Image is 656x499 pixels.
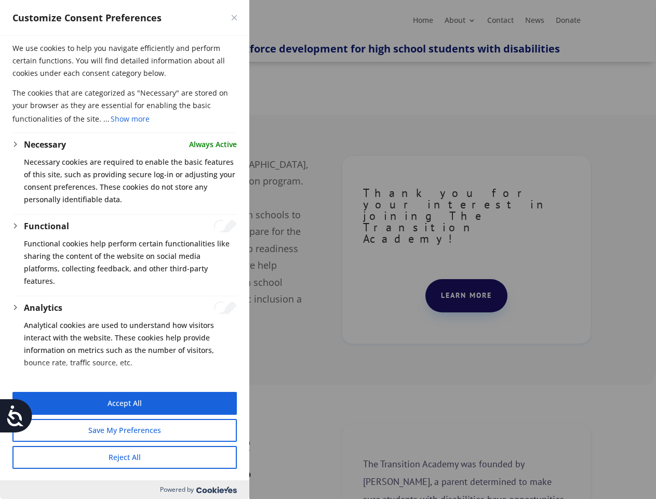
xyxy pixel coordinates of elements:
button: Save My Preferences [12,419,237,442]
input: Enable Analytics [214,301,237,314]
button: Functional [24,220,69,232]
input: Enable Functional [214,220,237,232]
button: Analytics [24,301,62,314]
button: Reject All [12,446,237,469]
p: Analytical cookies are used to understand how visitors interact with the website. These cookies h... [24,319,237,369]
button: Accept All [12,392,237,415]
span: Customize Consent Preferences [12,11,162,24]
p: Necessary cookies are required to enable the basic features of this site, such as providing secur... [24,156,237,206]
p: We use cookies to help you navigate efficiently and perform certain functions. You will find deta... [12,42,237,87]
p: Functional cookies help perform certain functionalities like sharing the content of the website o... [24,238,237,287]
button: Necessary [24,138,66,151]
span: Always Active [189,138,237,151]
button: Show more [110,112,151,126]
p: The cookies that are categorized as "Necessary" are stored on your browser as they are essential ... [12,87,237,126]
img: Close [232,15,237,20]
img: Cookieyes logo [196,487,237,493]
